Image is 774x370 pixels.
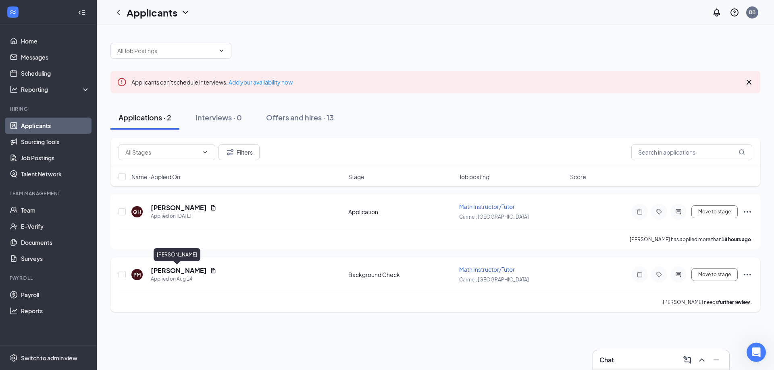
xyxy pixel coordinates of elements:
[743,270,752,279] svg: Ellipses
[691,268,738,281] button: Move to stage
[744,77,754,87] svg: Cross
[229,79,293,86] a: Add your availability now
[151,266,207,275] h5: [PERSON_NAME]
[674,271,683,278] svg: ActiveChat
[202,149,208,155] svg: ChevronDown
[663,299,752,306] p: [PERSON_NAME] needs
[348,173,364,181] span: Stage
[10,105,88,112] div: Hiring
[654,271,664,278] svg: Tag
[117,77,127,87] svg: Error
[749,9,755,16] div: BB
[635,209,645,215] svg: Note
[133,209,141,215] div: QH
[631,144,752,160] input: Search in applications
[10,354,18,362] svg: Settings
[21,303,90,319] a: Reports
[117,46,215,55] input: All Job Postings
[21,134,90,150] a: Sourcing Tools
[747,343,766,362] iframe: Intercom live chat
[10,275,88,281] div: Payroll
[131,173,180,181] span: Name · Applied On
[348,208,454,216] div: Application
[691,205,738,218] button: Move to stage
[459,214,529,220] span: Carmel, [GEOGRAPHIC_DATA]
[151,212,216,220] div: Applied on [DATE]
[21,250,90,267] a: Surveys
[125,148,199,157] input: All Stages
[459,203,515,210] span: Math Instructor/Tutor
[630,236,752,243] p: [PERSON_NAME] has applied more than .
[154,248,200,261] div: [PERSON_NAME]
[9,8,17,16] svg: WorkstreamLogo
[151,203,207,212] h5: [PERSON_NAME]
[10,190,88,197] div: Team Management
[348,271,454,279] div: Background Check
[697,355,707,365] svg: ChevronUp
[210,205,216,211] svg: Document
[459,277,529,283] span: Carmel, [GEOGRAPHIC_DATA]
[21,33,90,49] a: Home
[225,147,235,157] svg: Filter
[570,173,586,181] span: Score
[21,166,90,182] a: Talent Network
[10,85,18,93] svg: Analysis
[133,271,141,278] div: PM
[681,353,694,366] button: ComposeMessage
[21,65,90,81] a: Scheduling
[695,353,708,366] button: ChevronUp
[210,267,216,274] svg: Document
[151,275,216,283] div: Applied on Aug 14
[114,8,123,17] svg: ChevronLeft
[459,266,515,273] span: Math Instructor/Tutor
[730,8,739,17] svg: QuestionInfo
[21,234,90,250] a: Documents
[21,202,90,218] a: Team
[682,355,692,365] svg: ComposeMessage
[739,149,745,155] svg: MagnifyingGlass
[181,8,190,17] svg: ChevronDown
[21,150,90,166] a: Job Postings
[718,299,752,305] b: further review.
[635,271,645,278] svg: Note
[599,356,614,364] h3: Chat
[21,218,90,234] a: E-Verify
[218,144,260,160] button: Filter Filters
[131,79,293,86] span: Applicants can't schedule interviews.
[21,118,90,134] a: Applicants
[674,209,683,215] svg: ActiveChat
[712,355,721,365] svg: Minimize
[712,8,722,17] svg: Notifications
[722,236,751,242] b: 18 hours ago
[654,209,664,215] svg: Tag
[710,353,723,366] button: Minimize
[119,112,171,122] div: Applications · 2
[196,112,242,122] div: Interviews · 0
[218,48,225,54] svg: ChevronDown
[21,49,90,65] a: Messages
[78,8,86,17] svg: Collapse
[21,287,90,303] a: Payroll
[266,112,334,122] div: Offers and hires · 13
[743,207,752,217] svg: Ellipses
[459,173,489,181] span: Job posting
[21,85,90,93] div: Reporting
[127,6,177,19] h1: Applicants
[21,354,77,362] div: Switch to admin view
